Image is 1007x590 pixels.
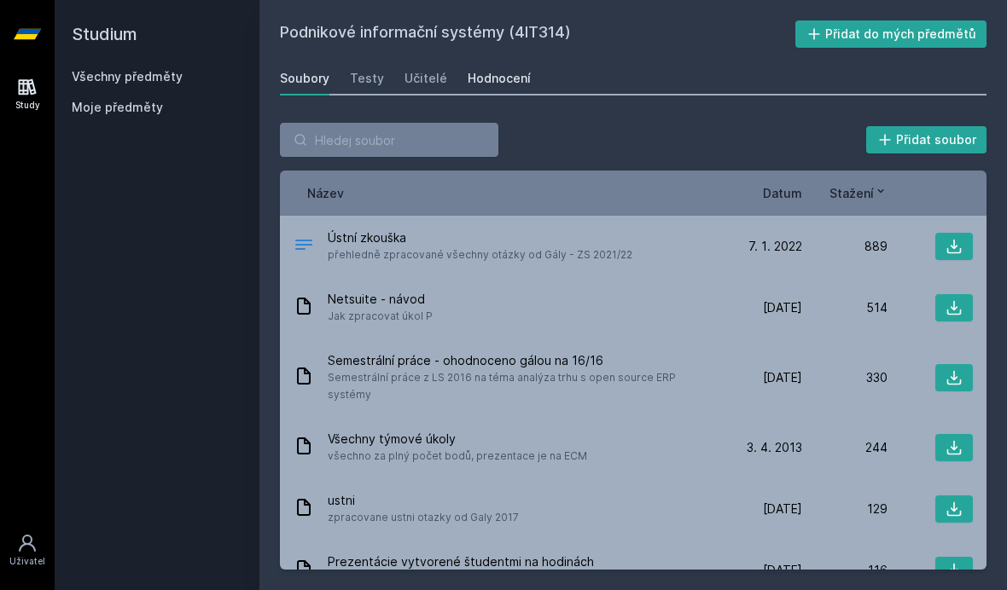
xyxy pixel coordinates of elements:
[468,61,531,95] a: Hodnocení
[280,20,795,48] h2: Podnikové informační systémy (4IT314)
[3,524,51,576] a: Uživatel
[829,184,888,202] button: Stažení
[9,555,45,568] div: Uživatel
[802,369,888,386] div: 330
[802,238,888,255] div: 889
[866,126,987,153] button: Přidat soubor
[350,70,384,87] div: Testy
[294,234,314,259] div: .DOCX
[328,246,632,263] span: přehledně zpracované všechny otázky od Gály - ZS 2021/22
[72,99,163,116] span: Moje předměty
[802,439,888,456] div: 244
[15,99,40,112] div: Study
[763,369,802,386] span: [DATE]
[328,352,710,369] span: Semestrální práce - ohodnoceno gálou na 16/16
[802,500,888,518] div: 129
[405,70,447,87] div: Učitelé
[802,299,888,316] div: 514
[328,291,433,308] span: Netsuite - návod
[328,308,433,325] span: Jak zpracovat úkol P
[795,20,987,48] button: Přidat do mých předmětů
[350,61,384,95] a: Testy
[280,61,329,95] a: Soubory
[307,184,344,202] button: Název
[280,123,498,157] input: Hledej soubor
[328,492,519,509] span: ustni
[763,562,802,579] span: [DATE]
[72,69,183,84] a: Všechny předměty
[328,229,632,246] span: Ústní zkouška
[747,439,802,456] span: 3. 4. 2013
[763,500,802,518] span: [DATE]
[328,553,594,570] span: Prezentácie vytvorené študentmi na hodinách
[763,299,802,316] span: [DATE]
[748,238,802,255] span: 7. 1. 2022
[405,61,447,95] a: Učitelé
[3,68,51,120] a: Study
[328,369,710,403] span: Semestrální práce z LS 2016 na téma analýza trhu s open source ERP systémy
[829,184,874,202] span: Stažení
[280,70,329,87] div: Soubory
[328,431,587,448] span: Všechny týmové úkoly
[802,562,888,579] div: 116
[328,509,519,526] span: zpracovane ustni otazky od Galy 2017
[763,184,802,202] button: Datum
[328,448,587,465] span: všechno za plný počet bodů, prezentace je na ECM
[468,70,531,87] div: Hodnocení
